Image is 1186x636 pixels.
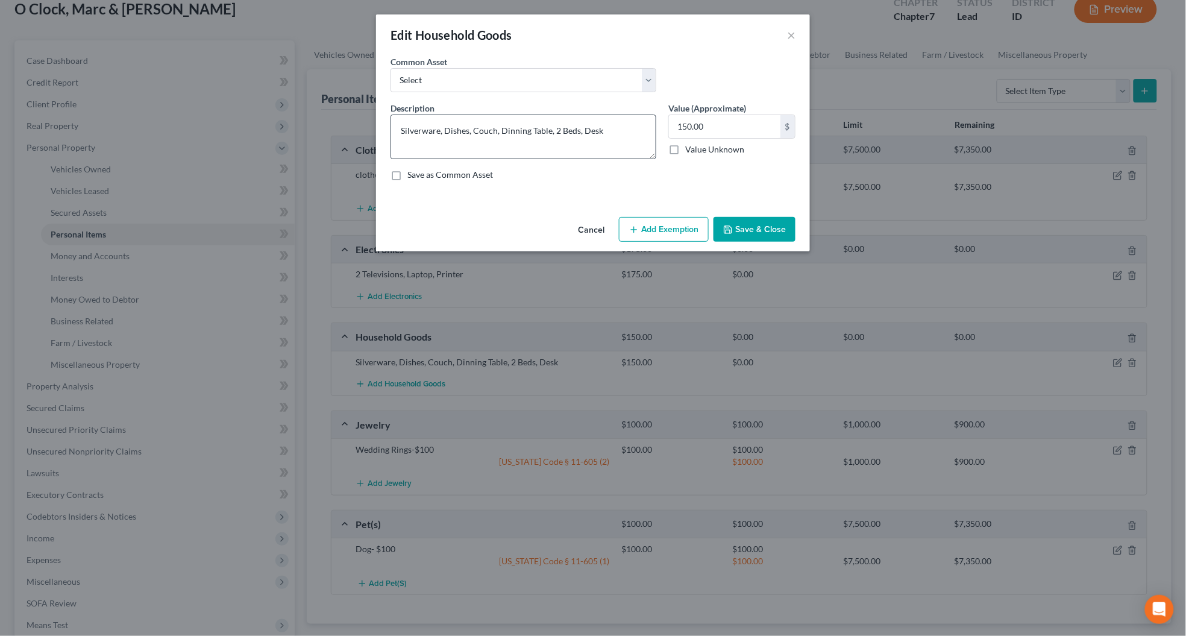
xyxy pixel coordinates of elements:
[685,143,744,156] label: Value Unknown
[714,217,795,242] button: Save & Close
[668,102,746,115] label: Value (Approximate)
[787,28,795,42] button: ×
[780,115,795,138] div: $
[1145,595,1174,624] div: Open Intercom Messenger
[391,27,512,43] div: Edit Household Goods
[407,169,493,181] label: Save as Common Asset
[568,218,614,242] button: Cancel
[669,115,780,138] input: 0.00
[391,103,435,113] span: Description
[619,217,709,242] button: Add Exemption
[391,55,447,68] label: Common Asset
